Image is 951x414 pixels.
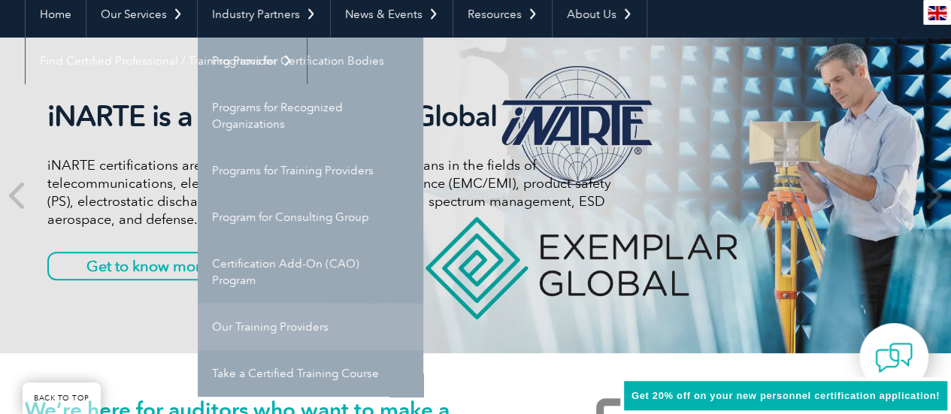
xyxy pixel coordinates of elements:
[47,252,348,280] a: Get to know more about iNARTE
[198,147,423,194] a: Programs for Training Providers
[47,156,611,228] p: iNARTE certifications are for qualified engineers and technicians in the fields of telecommunicat...
[47,99,611,134] h2: iNARTE is a Part of Exemplar Global
[875,339,913,376] img: contact-chat.png
[23,382,101,414] a: BACK TO TOP
[198,38,423,84] a: Programs for Certification Bodies
[198,350,423,397] a: Take a Certified Training Course
[26,38,307,84] a: Find Certified Professional / Training Provider
[198,194,423,240] a: Program for Consulting Group
[198,304,423,350] a: Our Training Providers
[928,6,946,20] img: en
[198,240,423,304] a: Certification Add-On (CAO) Program
[631,390,940,401] span: Get 20% off on your new personnel certification application!
[198,84,423,147] a: Programs for Recognized Organizations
